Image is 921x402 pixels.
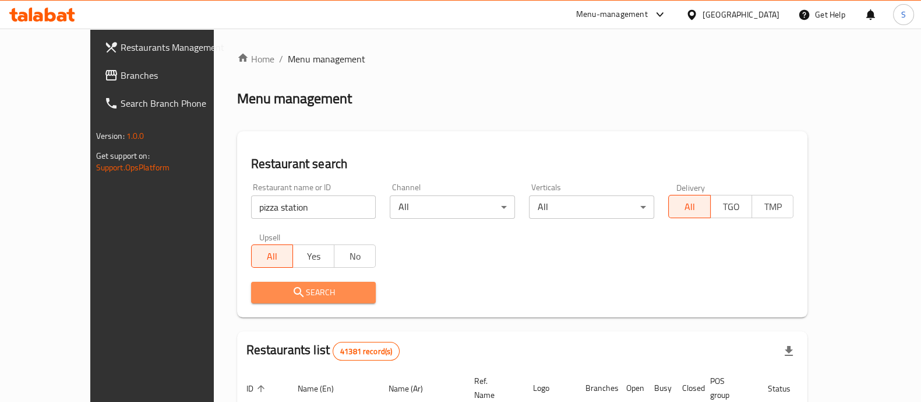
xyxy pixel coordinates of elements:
span: S [901,8,906,21]
a: Search Branch Phone [95,89,244,117]
a: Restaurants Management [95,33,244,61]
a: Home [237,52,274,66]
a: Support.OpsPlatform [96,160,170,175]
span: Search [260,285,367,300]
span: TMP [757,198,789,215]
div: Export file [775,337,803,365]
span: TGO [715,198,747,215]
button: Search [251,282,376,303]
span: Restaurants Management [121,40,235,54]
span: Get support on: [96,148,150,163]
span: Name (En) [298,382,349,396]
label: Upsell [259,233,281,241]
li: / [279,52,283,66]
div: All [390,195,515,219]
button: TGO [710,195,752,218]
span: All [256,248,288,265]
h2: Menu management [237,89,352,108]
span: POS group [710,374,744,402]
span: Search Branch Phone [121,96,235,110]
div: Total records count [333,342,400,361]
span: 1.0.0 [126,128,144,144]
span: ID [246,382,269,396]
div: Menu-management [576,8,648,22]
h2: Restaurants list [246,341,400,361]
span: Status [768,382,806,396]
nav: breadcrumb [237,52,808,66]
span: Menu management [288,52,365,66]
button: No [334,244,376,268]
span: Yes [298,248,330,265]
button: All [668,195,710,218]
input: Search for restaurant name or ID.. [251,195,376,219]
div: All [529,195,654,219]
div: [GEOGRAPHIC_DATA] [703,8,779,21]
label: Delivery [676,183,705,191]
button: All [251,244,293,268]
button: Yes [292,244,334,268]
h2: Restaurant search [251,155,794,173]
span: Ref. Name [474,374,510,402]
a: Branches [95,61,244,89]
span: All [673,198,705,215]
button: TMP [751,195,793,218]
span: 41381 record(s) [333,346,399,357]
span: No [339,248,371,265]
span: Name (Ar) [389,382,438,396]
span: Branches [121,68,235,82]
span: Version: [96,128,125,144]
